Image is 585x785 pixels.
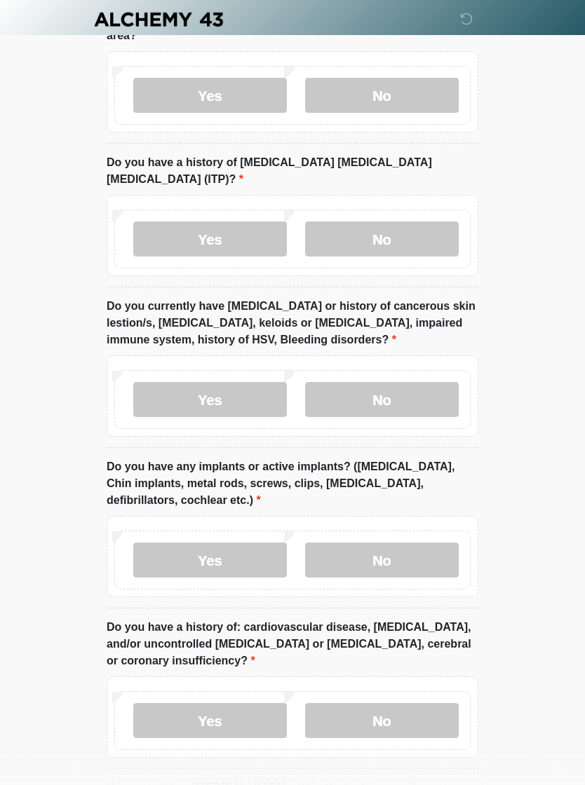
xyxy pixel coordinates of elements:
[305,703,459,738] label: No
[107,458,478,509] label: Do you have any implants or active implants? ([MEDICAL_DATA], Chin implants, metal rods, screws, ...
[133,542,287,578] label: Yes
[133,78,287,113] label: Yes
[133,221,287,257] label: Yes
[133,703,287,738] label: Yes
[305,382,459,417] label: No
[133,382,287,417] label: Yes
[107,154,478,188] label: Do you have a history of [MEDICAL_DATA] [MEDICAL_DATA] [MEDICAL_DATA] (ITP)?
[305,221,459,257] label: No
[305,542,459,578] label: No
[107,619,478,669] label: Do you have a history of: cardiovascular disease, [MEDICAL_DATA], and/or uncontrolled [MEDICAL_DA...
[93,11,224,28] img: Alchemy 43 Logo
[107,298,478,348] label: Do you currently have [MEDICAL_DATA] or history of cancerous skin lestion/s, [MEDICAL_DATA], kelo...
[305,78,459,113] label: No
